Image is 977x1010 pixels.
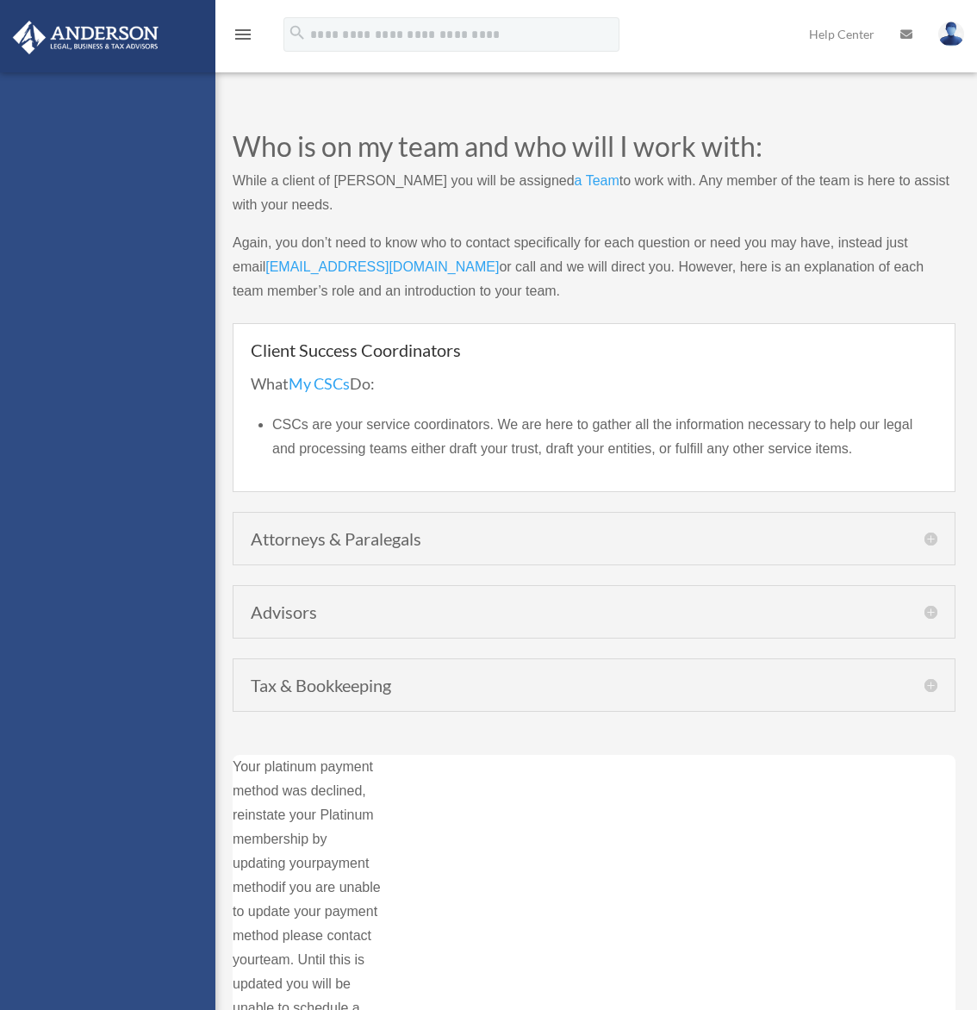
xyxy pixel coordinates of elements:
a: payment method [233,856,369,903]
i: search [288,23,307,42]
a: a Team [575,173,619,196]
a: My CSCs [289,374,350,402]
h2: Who is on my team and who will I work with: [233,133,955,169]
span: CSCs are your service coordinators. We are here to gather all the information necessary to help o... [272,417,912,456]
p: Again, you don’t need to know who to contact specifically for each question or need you may have,... [233,231,955,303]
p: While a client of [PERSON_NAME] you will be assigned to work with. Any member of the team is here... [233,169,955,231]
a: menu [233,30,253,45]
h4: Client Success Coordinators [251,341,937,358]
img: User Pic [938,22,964,47]
img: Anderson Advisors Platinum Portal [8,21,164,54]
span: What Do: [251,374,375,393]
a: [EMAIL_ADDRESS][DOMAIN_NAME] [265,259,499,283]
h4: Advisors [251,603,937,620]
h4: Tax & Bookkeeping [251,676,937,694]
h4: Attorneys & Paralegals [251,530,937,547]
a: team [259,952,290,976]
i: menu [233,24,253,45]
